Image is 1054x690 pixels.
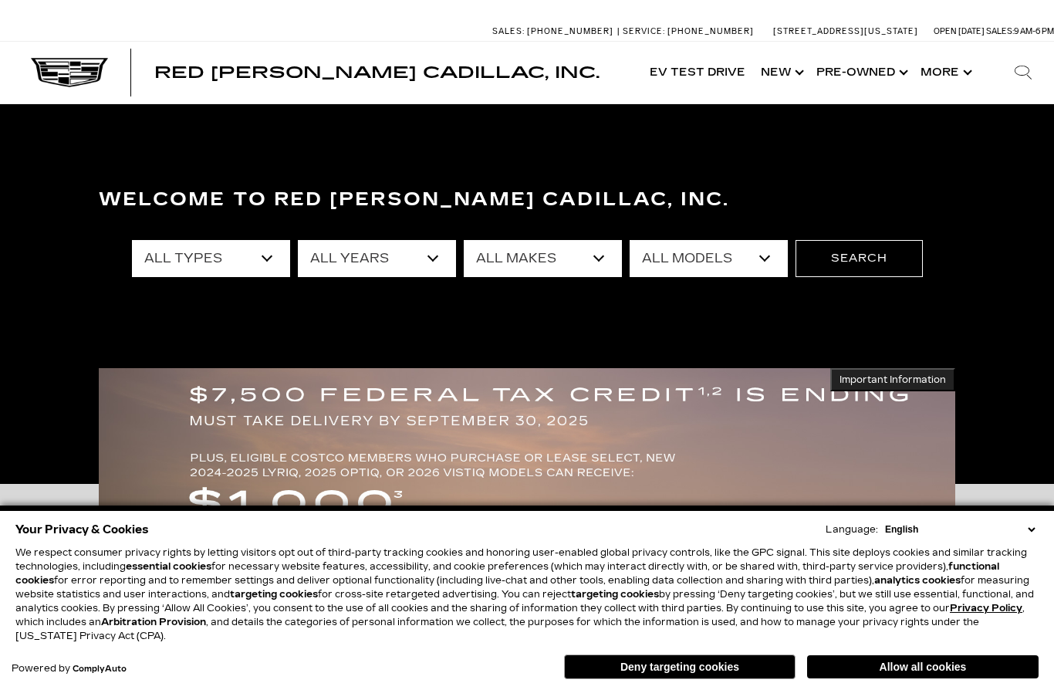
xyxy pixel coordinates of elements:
a: Pre-Owned [809,42,913,103]
a: Service: [PHONE_NUMBER] [617,27,758,36]
span: [PHONE_NUMBER] [527,26,613,36]
select: Filter by type [132,240,290,277]
span: Your Privacy & Cookies [15,519,149,540]
span: 9 AM-6 PM [1014,26,1054,36]
a: ComplyAuto [73,665,127,674]
button: Deny targeting cookies [564,654,796,679]
div: Powered by [12,664,127,674]
div: Language: [826,525,878,534]
h3: Welcome to Red [PERSON_NAME] Cadillac, Inc. [99,184,955,215]
span: [PHONE_NUMBER] [667,26,754,36]
img: Cadillac Dark Logo with Cadillac White Text [31,58,108,87]
select: Filter by model [630,240,788,277]
select: Filter by make [464,240,622,277]
span: Sales: [986,26,1014,36]
a: Sales: [PHONE_NUMBER] [492,27,617,36]
button: Allow all cookies [807,655,1039,678]
a: EV Test Drive [642,42,753,103]
span: Sales: [492,26,525,36]
span: Red [PERSON_NAME] Cadillac, Inc. [154,63,600,82]
select: Language Select [881,523,1039,536]
span: Open [DATE] [934,26,985,36]
span: Important Information [839,374,946,386]
button: Important Information [830,368,955,391]
a: [STREET_ADDRESS][US_STATE] [773,26,918,36]
button: Search [796,240,923,277]
a: New [753,42,809,103]
span: Service: [623,26,665,36]
strong: targeting cookies [230,589,318,600]
strong: essential cookies [126,561,211,572]
select: Filter by year [298,240,456,277]
a: Red [PERSON_NAME] Cadillac, Inc. [154,65,600,80]
strong: analytics cookies [874,575,961,586]
strong: Arbitration Provision [101,617,206,627]
a: Privacy Policy [950,603,1022,614]
button: More [913,42,977,103]
p: We respect consumer privacy rights by letting visitors opt out of third-party tracking cookies an... [15,546,1039,643]
strong: targeting cookies [571,589,659,600]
